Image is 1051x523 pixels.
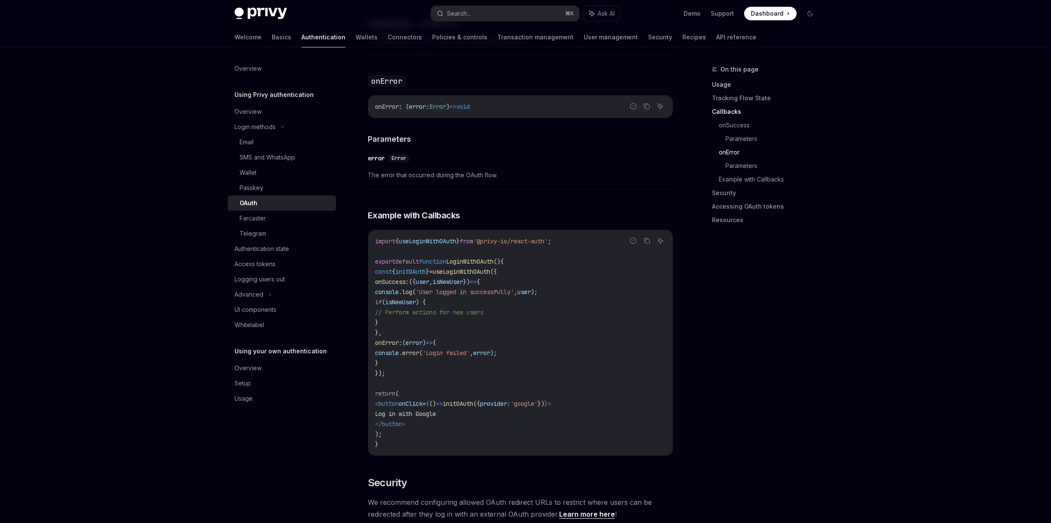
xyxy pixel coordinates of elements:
[429,278,433,286] span: ,
[234,8,287,19] img: dark logo
[473,400,480,407] span: ({
[463,278,470,286] span: })
[228,241,336,256] a: Authentication state
[402,288,412,296] span: log
[719,118,824,132] a: onSuccess
[426,103,429,110] span: :
[382,298,385,306] span: (
[725,132,824,146] a: Parameters
[375,258,395,265] span: export
[450,103,456,110] span: =>
[402,349,419,357] span: error
[422,349,470,357] span: 'Login failed'
[234,320,264,330] div: Whitelabel
[234,27,262,47] a: Welcome
[375,237,395,245] span: import
[234,122,276,132] div: Login methods
[240,137,254,147] div: Email
[517,288,531,296] span: user
[356,27,378,47] a: Wallets
[228,135,336,150] a: Email
[375,288,399,296] span: console
[234,274,285,284] div: Logging users out
[395,390,399,397] span: (
[228,256,336,272] a: Access tokens
[803,7,817,20] button: Toggle dark mode
[416,288,514,296] span: 'User logged in successfully'
[565,10,574,17] span: ⌘ K
[641,101,652,112] button: Copy the contents from the code block
[228,195,336,211] a: OAuth
[228,302,336,317] a: UI components
[548,237,551,245] span: ;
[375,369,385,377] span: });
[436,400,443,407] span: =>
[375,410,436,418] span: Log in with Google
[490,349,497,357] span: );
[470,278,477,286] span: =>
[409,278,416,286] span: ({
[494,258,500,265] span: ()
[375,349,399,357] span: console
[429,268,433,275] span: =
[392,155,406,162] span: Error
[375,430,382,438] span: );
[548,400,551,407] span: >
[480,400,510,407] span: provider:
[711,9,734,18] a: Support
[433,268,490,275] span: useLoginWithOAuth
[712,213,824,227] a: Resources
[422,400,426,407] span: =
[228,272,336,287] a: Logging users out
[399,288,402,296] span: .
[375,339,399,347] span: onError
[402,420,406,428] span: >
[234,289,263,300] div: Advanced
[240,228,266,239] div: Telegram
[712,200,824,213] a: Accessing OAuth tokens
[500,258,504,265] span: {
[375,329,382,336] span: },
[490,268,497,275] span: ({
[510,400,538,407] span: 'google'
[240,183,263,193] div: Passkey
[712,105,824,118] a: Callbacks
[433,339,436,347] span: {
[719,146,824,159] a: onError
[426,268,429,275] span: }
[712,186,824,200] a: Security
[240,213,266,223] div: Farcaster
[228,376,336,391] a: Setup
[395,268,426,275] span: initOAuth
[406,278,409,286] span: :
[473,349,490,357] span: error
[368,154,385,162] div: error
[375,103,399,110] span: onError
[446,103,450,110] span: )
[538,400,544,407] span: })
[375,268,392,275] span: const
[228,61,336,76] a: Overview
[716,27,756,47] a: API reference
[628,101,639,112] button: Report incorrect code
[744,7,797,20] a: Dashboard
[375,440,378,448] span: }
[272,27,291,47] a: Basics
[228,391,336,406] a: Usage
[234,394,253,404] div: Usage
[228,165,336,180] a: Wallet
[429,400,436,407] span: ()
[559,510,615,519] a: Learn more here
[409,103,426,110] span: error
[447,8,471,19] div: Search...
[684,9,701,18] a: Demo
[443,400,473,407] span: initOAuth
[402,339,406,347] span: (
[477,278,480,286] span: {
[419,258,446,265] span: function
[412,288,416,296] span: (
[395,237,399,245] span: {
[456,237,460,245] span: }
[375,390,395,397] span: return
[392,268,395,275] span: {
